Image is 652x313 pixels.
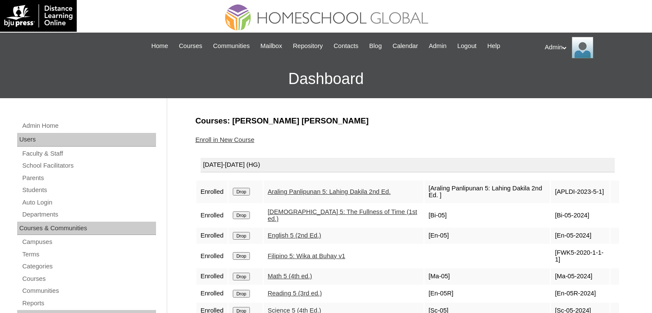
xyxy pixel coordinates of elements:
[233,188,249,196] input: Drop
[21,185,156,196] a: Students
[329,41,363,51] a: Contacts
[233,252,249,260] input: Drop
[551,245,610,268] td: [FWK5-2020-1-1-1]
[268,273,312,280] a: Math 5 (4th ed.)
[551,228,610,244] td: [En-05-2024]
[424,228,550,244] td: [En-05]
[424,41,451,51] a: Admin
[21,237,156,247] a: Campuses
[268,188,391,195] a: Araling Panlipunan 5: Lahing Dakila 2nd Ed.
[17,133,156,147] div: Users
[268,208,418,223] a: [DEMOGRAPHIC_DATA] 5: The Fullness of Time (1st ed.)
[424,204,550,227] td: [Bi-05]
[261,41,282,51] span: Mailbox
[233,290,249,298] input: Drop
[179,41,202,51] span: Courses
[429,41,447,51] span: Admin
[21,173,156,184] a: Parents
[195,115,620,126] h3: Courses: [PERSON_NAME] [PERSON_NAME]
[21,197,156,208] a: Auto Login
[21,120,156,131] a: Admin Home
[393,41,418,51] span: Calendar
[17,222,156,235] div: Courses & Communities
[201,158,615,172] div: [DATE]-[DATE] (HG)
[195,136,255,143] a: Enroll in New Course
[196,245,228,268] td: Enrolled
[174,41,207,51] a: Courses
[21,286,156,296] a: Communities
[151,41,168,51] span: Home
[21,209,156,220] a: Departments
[369,41,382,51] span: Blog
[293,41,323,51] span: Repository
[453,41,481,51] a: Logout
[424,268,550,285] td: [Ma-05]
[21,160,156,171] a: School Facilitators
[4,60,648,98] h3: Dashboard
[21,148,156,159] a: Faculty & Staff
[147,41,172,51] a: Home
[233,273,249,280] input: Drop
[196,268,228,285] td: Enrolled
[196,181,228,203] td: Enrolled
[457,41,477,51] span: Logout
[487,41,500,51] span: Help
[334,41,358,51] span: Contacts
[268,290,322,297] a: Reading 5 (3rd ed.)
[551,181,610,203] td: [APLDI-2023-5-1]
[268,232,321,239] a: English 5 (2nd Ed.)
[21,249,156,260] a: Terms
[288,41,327,51] a: Repository
[213,41,250,51] span: Communities
[424,181,550,203] td: [Araling Panlipunan 5: Lahing Dakila 2nd Ed. ]
[256,41,287,51] a: Mailbox
[572,37,593,58] img: Admin Homeschool Global
[551,204,610,227] td: [Bi-05-2024]
[196,204,228,227] td: Enrolled
[233,232,249,240] input: Drop
[483,41,505,51] a: Help
[21,298,156,309] a: Reports
[21,274,156,284] a: Courses
[551,268,610,285] td: [Ma-05-2024]
[545,37,643,58] div: Admin
[551,286,610,302] td: [En-05R-2024]
[209,41,254,51] a: Communities
[268,253,346,259] a: Filipino 5: Wika at Buhay v1
[21,261,156,272] a: Categories
[365,41,386,51] a: Blog
[388,41,422,51] a: Calendar
[233,211,249,219] input: Drop
[196,286,228,302] td: Enrolled
[196,228,228,244] td: Enrolled
[4,4,72,27] img: logo-white.png
[424,286,550,302] td: [En-05R]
